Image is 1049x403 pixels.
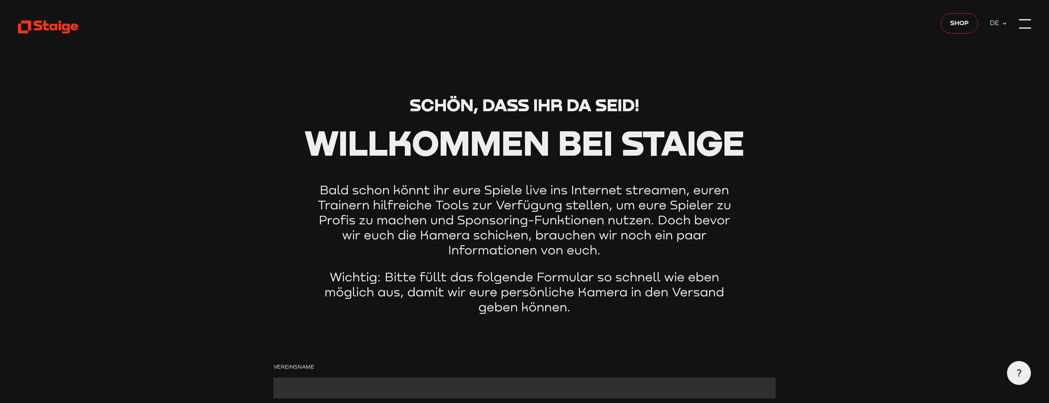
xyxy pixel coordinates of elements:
p: Bald schon könnt ihr eure Spiele live ins Internet streamen, euren Trainern hilfreiche Tools zur ... [317,183,731,257]
a: Shop [941,13,978,33]
span: Schön, dass ihr da seid! [410,94,639,115]
span: DE [990,18,1002,28]
label: Vereinsname [273,363,775,371]
span: Willkommen bei Staige [304,121,744,163]
span: Shop [950,17,969,28]
p: Wichtig: Bitte füllt das folgende Formular so schnell wie eben möglich aus, damit wir eure persön... [317,270,731,315]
